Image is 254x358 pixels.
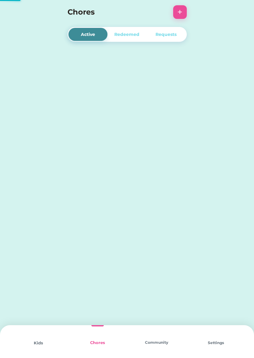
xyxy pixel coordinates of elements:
[186,340,245,346] div: Settings
[68,340,127,346] div: Chores
[9,340,68,346] div: Kids
[173,5,187,19] button: +
[32,327,45,339] img: yH5BAEAAAAALAAAAAABAAEAAAIBRAA7
[114,31,139,38] div: Redeemed
[68,7,170,18] h4: Chores
[155,31,177,38] div: Requests
[127,340,186,345] div: Community
[91,327,104,339] img: yH5BAEAAAAALAAAAAABAAEAAAIBRAA7
[151,327,163,339] img: yH5BAEAAAAALAAAAAABAAEAAAIBRAA7
[81,31,95,38] div: Active
[210,327,222,339] img: yH5BAEAAAAALAAAAAABAAEAAAIBRAA7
